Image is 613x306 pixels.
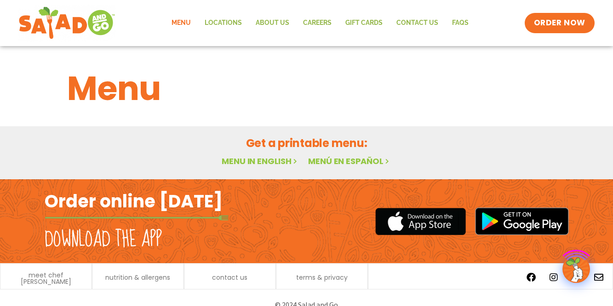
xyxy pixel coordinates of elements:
[308,155,391,167] a: Menú en español
[525,13,595,33] a: ORDER NOW
[534,18,585,29] span: ORDER NOW
[475,207,569,235] img: google_play
[296,12,338,34] a: Careers
[296,274,348,281] a: terms & privacy
[445,12,476,34] a: FAQs
[67,135,546,151] h2: Get a printable menu:
[45,227,162,253] h2: Download the app
[18,5,115,41] img: new-SAG-logo-768×292
[375,206,466,236] img: appstore
[165,12,198,34] a: Menu
[45,190,223,212] h2: Order online [DATE]
[249,12,296,34] a: About Us
[222,155,299,167] a: Menu in English
[45,215,229,220] img: fork
[390,12,445,34] a: Contact Us
[198,12,249,34] a: Locations
[212,274,247,281] a: contact us
[67,64,546,113] h1: Menu
[338,12,390,34] a: GIFT CARDS
[105,274,170,281] a: nutrition & allergens
[165,12,476,34] nav: Menu
[5,272,87,285] a: meet chef [PERSON_NAME]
